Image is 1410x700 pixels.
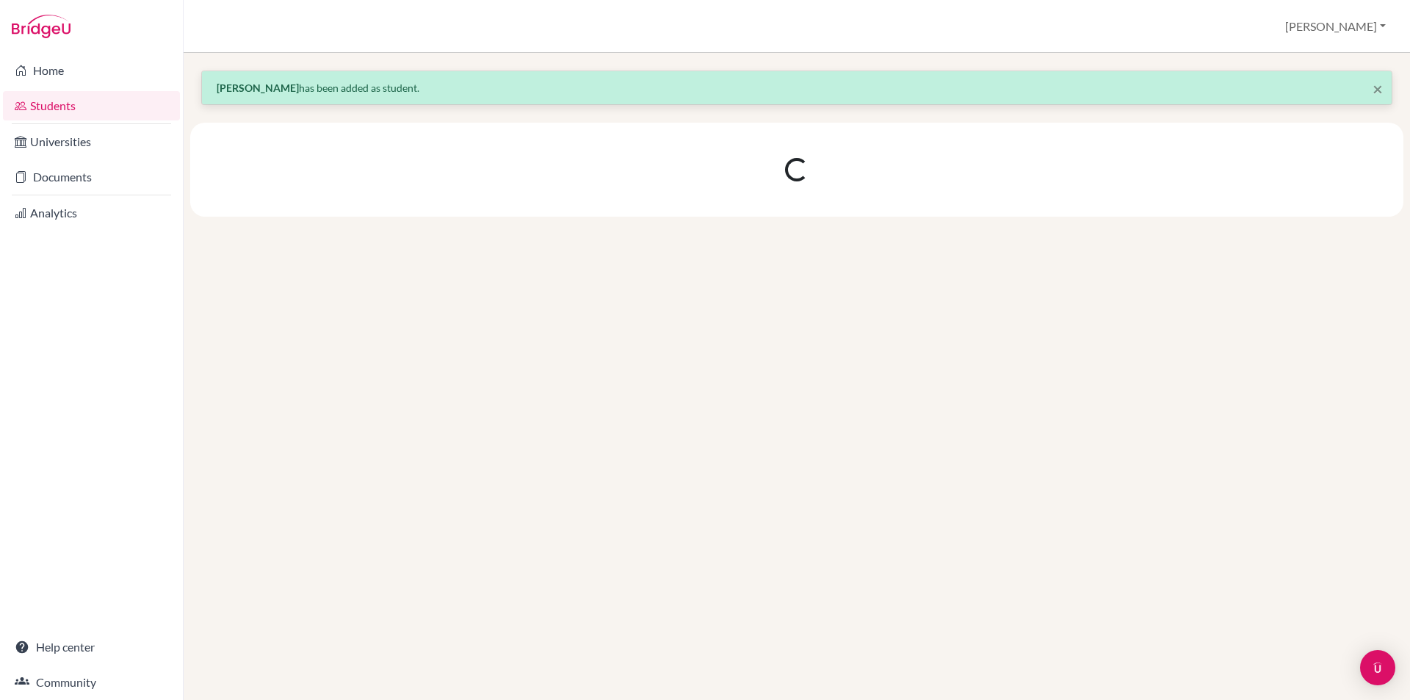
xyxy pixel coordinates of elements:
[3,198,180,228] a: Analytics
[12,15,70,38] img: Bridge-U
[3,56,180,85] a: Home
[217,80,1377,95] p: has been added as student.
[3,91,180,120] a: Students
[1373,80,1383,98] button: Close
[3,127,180,156] a: Universities
[1279,12,1392,40] button: [PERSON_NAME]
[3,668,180,697] a: Community
[3,162,180,192] a: Documents
[3,632,180,662] a: Help center
[217,82,299,94] strong: [PERSON_NAME]
[1360,650,1395,685] div: Open Intercom Messenger
[1373,78,1383,99] span: ×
